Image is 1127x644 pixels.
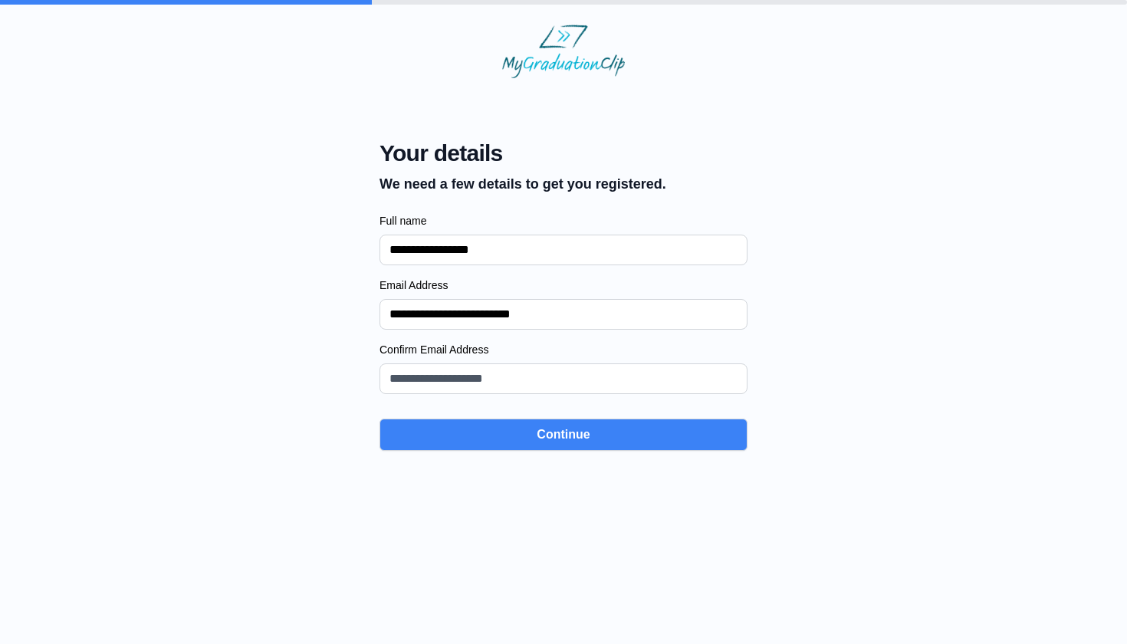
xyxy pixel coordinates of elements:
[379,342,747,357] label: Confirm Email Address
[379,173,666,195] p: We need a few details to get you registered.
[502,25,625,78] img: MyGraduationClip
[379,140,666,167] span: Your details
[379,419,747,451] button: Continue
[379,213,747,228] label: Full name
[379,278,747,293] label: Email Address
